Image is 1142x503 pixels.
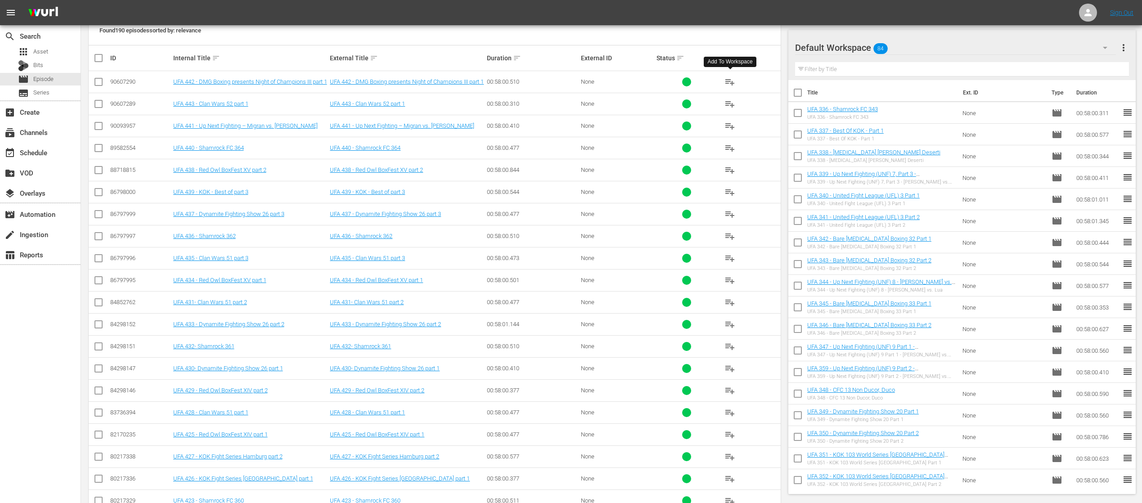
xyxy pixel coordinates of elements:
td: 00:58:01.011 [1073,189,1122,210]
a: UFA 441 - Up Next Fighting – Migran vs. [PERSON_NAME] [173,122,318,129]
div: 90093957 [110,122,171,129]
button: playlist_add [719,225,741,247]
div: 00:58:00.501 [487,277,578,283]
div: 90607290 [110,78,171,85]
span: Episode [1052,108,1062,118]
span: playlist_add [724,385,735,396]
div: None [581,343,653,350]
div: 00:58:00.577 [487,453,578,460]
span: playlist_add [724,165,735,175]
span: Bits [33,61,43,70]
a: UFA 437 - Dynamite Fighting Show 26 part 3 [330,211,441,217]
div: None [581,211,653,217]
div: 86797999 [110,211,171,217]
a: UFA 432- Shamrock 361 [330,343,391,350]
span: playlist_add [724,297,735,308]
td: 00:58:00.577 [1073,275,1122,296]
div: 00:58:00.410 [487,122,578,129]
td: 00:58:00.560 [1073,340,1122,361]
div: 84298146 [110,387,171,394]
span: Episode [1052,388,1062,399]
div: Add To Workspace [707,58,752,66]
span: Episode [33,75,54,84]
a: UFA 431- Clan Wars 51 part 2 [330,299,404,305]
span: VOD [4,168,15,179]
td: 00:58:00.411 [1073,167,1122,189]
div: UFA 338 - [MEDICAL_DATA] [PERSON_NAME] Deserti [807,157,940,163]
button: more_vert [1118,37,1129,58]
span: Asset [33,47,48,56]
td: 00:58:00.444 [1073,232,1122,253]
span: playlist_add [724,99,735,109]
div: 00:58:00.544 [487,189,578,195]
div: 86797995 [110,277,171,283]
a: UFA 443 - Clan Wars 52 part 1 [330,100,405,107]
div: None [581,299,653,305]
td: None [959,404,1048,426]
a: UFA 426 - KOK Fight Series [GEOGRAPHIC_DATA] part 1 [330,475,470,482]
div: External ID [581,54,653,62]
span: more_vert [1118,42,1129,53]
span: Series [18,88,29,99]
button: playlist_add [719,137,741,159]
span: sort [513,54,521,62]
a: UFA 343 - Bare [MEDICAL_DATA] Boxing 32 Part 2 [807,257,931,264]
a: UFA 338 - [MEDICAL_DATA] [PERSON_NAME] Deserti [807,149,940,156]
a: UFA 433 - Dynamite Fighting Show 26 part 2 [173,321,284,328]
div: 00:58:00.844 [487,166,578,173]
div: 00:58:00.410 [487,365,578,372]
a: UFA 438 - Red Owl BoxFest XV part 2 [173,166,266,173]
span: Schedule [4,148,15,158]
button: playlist_add [719,402,741,423]
button: playlist_add [719,115,741,137]
a: UFA 436 - Shamrock 362 [330,233,392,239]
span: Create [4,107,15,118]
button: playlist_add [719,336,741,357]
a: UFA 439 - KOK - Best of part 3 [173,189,248,195]
span: Episode [1052,259,1062,269]
span: reorder [1122,280,1133,291]
button: playlist_add [719,71,741,93]
span: reorder [1122,237,1133,247]
span: playlist_add [724,231,735,242]
td: None [959,296,1048,318]
button: playlist_add [719,203,741,225]
span: playlist_add [724,253,735,264]
span: reorder [1122,301,1133,312]
div: None [581,431,653,438]
div: Default Workspace [795,35,1116,60]
div: UFA 337 - Best Of KOK - Part 1 [807,136,884,142]
button: playlist_add [719,247,741,269]
a: UFA 435 - Clan Wars 51 part 3 [173,255,248,261]
div: 82170235 [110,431,171,438]
div: UFA 350 - Dynamite Fighting Show 20 Part 2 [807,438,919,444]
th: Title [807,80,958,105]
div: 00:58:01.144 [487,321,578,328]
div: 89582554 [110,144,171,151]
span: Episode [1052,431,1062,442]
span: playlist_add [724,209,735,220]
span: Episode [1052,345,1062,356]
span: Search [4,31,15,42]
div: UFA 344 - Up Next Fighting (UNF) 8 - [PERSON_NAME] vs. Lua [807,287,955,293]
a: UFA 440 - Shamrock FC 364 [330,144,400,151]
div: None [581,321,653,328]
span: Overlays [4,188,15,199]
td: 00:58:00.560 [1073,469,1122,491]
span: playlist_add [724,121,735,131]
button: playlist_add [719,269,741,291]
span: reorder [1122,107,1133,118]
a: UFA 350 - Dynamite Fighting Show 20 Part 2 [807,430,919,436]
div: None [581,409,653,416]
a: UFA 359 - Up Next Fighting (UNF) 9 Part 2 - [PERSON_NAME] vs. [PERSON_NAME] [807,365,918,378]
div: 90607289 [110,100,171,107]
div: None [581,255,653,261]
a: UFA 344 - Up Next Fighting (UNF) 8 - [PERSON_NAME] vs. Lua [807,278,955,292]
td: 00:58:00.410 [1073,361,1122,383]
a: UFA 435 - Clan Wars 51 part 3 [330,255,405,261]
span: Episode [1052,172,1062,183]
a: UFA 351 - KOK 103 World Series [GEOGRAPHIC_DATA] Part 1 [807,451,948,465]
a: UFA 425 - Red Owl BoxFest XIV part 1 [330,431,424,438]
th: Type [1046,80,1071,105]
span: playlist_add [724,76,735,87]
